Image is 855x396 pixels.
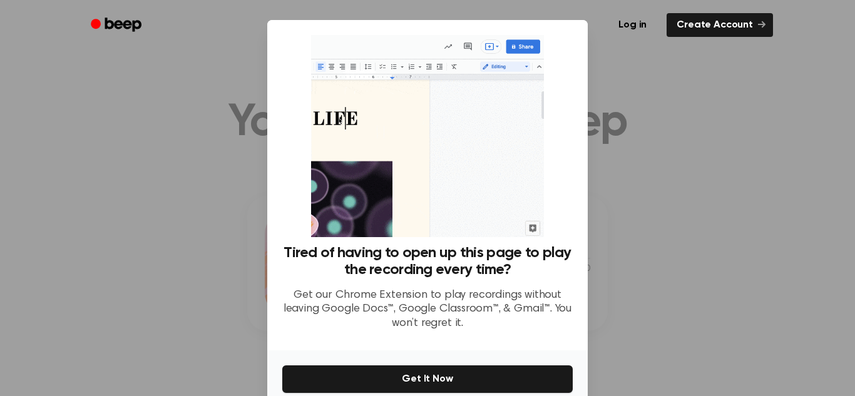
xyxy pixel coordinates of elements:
h3: Tired of having to open up this page to play the recording every time? [282,245,573,278]
p: Get our Chrome Extension to play recordings without leaving Google Docs™, Google Classroom™, & Gm... [282,288,573,331]
a: Beep [82,13,153,38]
a: Log in [606,11,659,39]
button: Get It Now [282,365,573,393]
img: Beep extension in action [311,35,543,237]
a: Create Account [667,13,773,37]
